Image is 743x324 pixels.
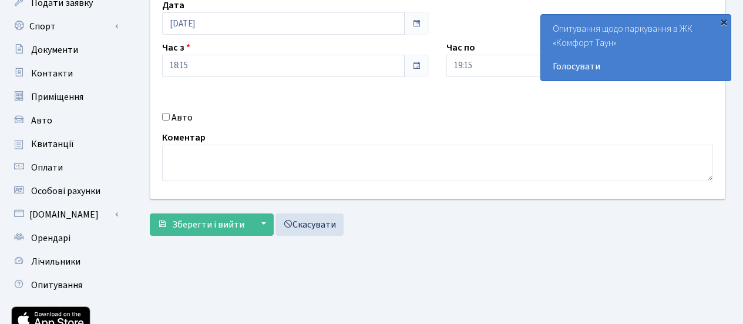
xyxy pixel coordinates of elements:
span: Авто [31,114,52,127]
span: Орендарі [31,232,70,245]
span: Опитування [31,279,82,292]
label: Коментар [162,131,206,145]
span: Особові рахунки [31,185,100,198]
button: Зберегти і вийти [150,213,252,236]
a: Орендарі [6,226,123,250]
span: Лічильники [31,255,80,268]
a: Лічильники [6,250,123,273]
a: Авто [6,109,123,132]
span: Оплати [31,161,63,174]
a: Опитування [6,273,123,297]
a: Приміщення [6,85,123,109]
a: Скасувати [275,213,344,236]
span: Документи [31,44,78,56]
div: Опитування щодо паркування в ЖК «Комфорт Таун» [541,15,731,81]
label: Авто [172,111,193,125]
a: Контакти [6,62,123,85]
a: Особові рахунки [6,179,123,203]
a: Спорт [6,15,123,38]
a: Голосувати [553,59,719,74]
a: Оплати [6,156,123,179]
label: Час з [162,41,190,55]
a: [DOMAIN_NAME] [6,203,123,226]
span: Квитанції [31,138,74,151]
a: Квитанції [6,132,123,156]
div: × [718,16,729,28]
span: Контакти [31,67,73,80]
span: Зберегти і вийти [172,218,244,231]
span: Приміщення [31,91,83,103]
label: Час по [446,41,475,55]
a: Документи [6,38,123,62]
